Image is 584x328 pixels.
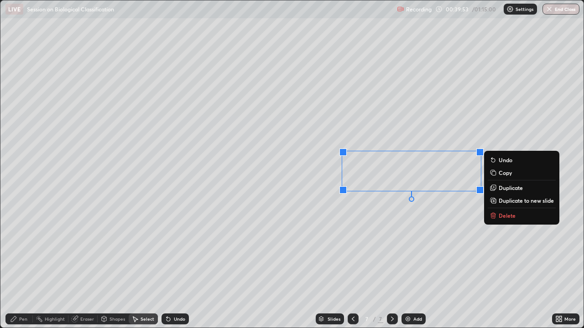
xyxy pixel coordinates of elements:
[404,315,412,323] img: add-slide-button
[499,197,554,204] p: Duplicate to new slide
[328,317,340,321] div: Slides
[109,317,125,321] div: Shapes
[80,317,94,321] div: Eraser
[488,182,556,193] button: Duplicate
[499,156,512,164] p: Undo
[174,317,185,321] div: Undo
[488,195,556,206] button: Duplicate to new slide
[373,316,376,322] div: /
[413,317,422,321] div: Add
[19,317,27,321] div: Pen
[378,315,383,323] div: 7
[488,167,556,178] button: Copy
[499,169,512,176] p: Copy
[506,5,514,13] img: class-settings-icons
[45,317,65,321] div: Highlight
[516,7,533,11] p: Settings
[542,4,579,15] button: End Class
[499,212,516,219] p: Delete
[397,5,404,13] img: recording.375f2c34.svg
[27,5,114,13] p: Session on Biological Classification
[488,154,556,165] button: Undo
[406,6,432,13] p: Recording
[8,5,21,13] p: LIVE
[488,210,556,221] button: Delete
[564,317,576,321] div: More
[141,317,154,321] div: Select
[546,5,553,13] img: end-class-cross
[499,184,523,191] p: Duplicate
[362,316,371,322] div: 7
